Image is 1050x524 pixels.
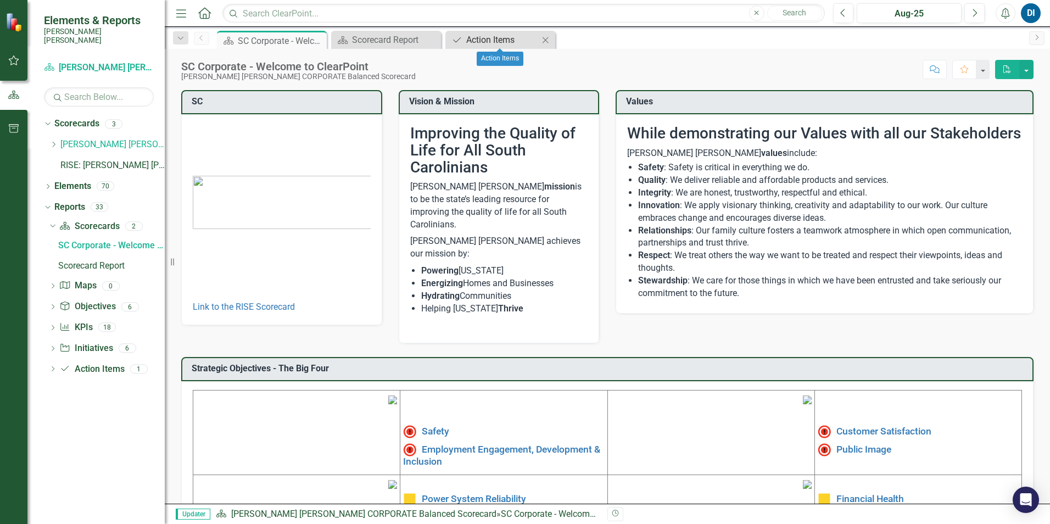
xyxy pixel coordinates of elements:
[176,509,210,520] span: Updater
[421,278,463,288] strong: Energizing
[638,275,1022,300] li: : We care for those things in which we have been entrusted and take seriously our commitment to t...
[767,5,822,21] button: Search
[388,480,397,489] img: mceclip3%20v3.png
[388,395,397,404] img: mceclip1%20v4.png
[44,62,154,74] a: [PERSON_NAME] [PERSON_NAME] CORPORATE Balanced Scorecard
[222,4,825,23] input: Search ClearPoint...
[403,443,600,466] a: Employment Engagement, Development & Inclusion
[55,236,165,254] a: SC Corporate - Welcome to ClearPoint
[421,291,460,301] strong: Hydrating
[192,364,1027,374] h3: Strategic Objectives - The Big Four
[55,257,165,274] a: Scorecard Report
[98,323,116,332] div: 18
[501,509,646,519] div: SC Corporate - Welcome to ClearPoint
[91,202,108,211] div: 33
[59,321,92,334] a: KPIs
[422,493,526,504] a: Power System Reliability
[1013,487,1039,513] div: Open Intercom Messenger
[59,363,124,376] a: Action Items
[638,200,680,210] strong: Innovation
[638,187,671,198] strong: Integrity
[119,344,136,353] div: 6
[803,395,812,404] img: mceclip2%20v3.png
[836,443,891,454] a: Public Image
[638,161,1022,174] li: : Safety is critical in everything we do.
[477,52,523,66] div: Action Items
[422,426,449,437] a: Safety
[836,426,931,437] a: Customer Satisfaction
[193,302,295,312] a: Link to the RISE Scorecard
[638,225,691,236] strong: Relationships
[638,199,1022,225] li: : We apply visionary thinking, creativity and adaptability to our work. Our culture embraces chan...
[125,221,143,231] div: 2
[421,265,588,277] li: [US_STATE]
[544,181,575,192] strong: mission
[818,493,831,506] img: Caution
[466,33,539,47] div: Action Items
[192,97,376,107] h3: SC
[421,265,459,276] strong: Powering
[409,97,593,107] h3: Vision & Mission
[130,364,148,374] div: 1
[421,277,588,290] li: Homes and Businesses
[105,119,122,129] div: 3
[421,290,588,303] li: Communities
[638,225,1022,250] li: : Our family culture fosters a teamwork atmosphere in which open communication, partnerships and ...
[60,138,165,151] a: [PERSON_NAME] [PERSON_NAME] CORPORATE Balanced Scorecard
[181,60,416,73] div: SC Corporate - Welcome to ClearPoint
[54,118,99,130] a: Scorecards
[59,300,115,313] a: Objectives
[410,181,588,233] p: [PERSON_NAME] [PERSON_NAME] is to be the state’s leading resource for improving the quality of li...
[352,33,438,47] div: Scorecard Report
[231,509,496,519] a: [PERSON_NAME] [PERSON_NAME] CORPORATE Balanced Scorecard
[627,147,1022,160] p: [PERSON_NAME] [PERSON_NAME] include:
[97,182,114,191] div: 70
[59,280,96,292] a: Maps
[59,220,119,233] a: Scorecards
[44,87,154,107] input: Search Below...
[626,97,1027,107] h3: Values
[410,233,588,263] p: [PERSON_NAME] [PERSON_NAME] achieves our mission by:
[1021,3,1041,23] button: DI
[638,162,664,172] strong: Safety
[102,281,120,291] div: 0
[410,125,588,176] h2: Improving the Quality of Life for All South Carolinians
[861,7,958,20] div: Aug-25
[498,303,523,314] strong: Thrive
[238,34,324,48] div: SC Corporate - Welcome to ClearPoint
[448,33,539,47] a: Action Items
[59,342,113,355] a: Initiatives
[5,13,25,32] img: ClearPoint Strategy
[403,443,416,456] img: Not Meeting Target
[421,303,588,315] li: Helping [US_STATE]
[638,250,670,260] strong: Respect
[638,249,1022,275] li: : We treat others the way we want to be treated and respect their viewpoints, ideas and thoughts.
[54,180,91,193] a: Elements
[638,275,688,286] strong: Stewardship
[403,425,416,438] img: High Alert
[818,425,831,438] img: High Alert
[638,174,1022,187] li: : We deliver reliable and affordable products and services.
[836,493,904,504] a: Financial Health
[60,159,165,172] a: RISE: [PERSON_NAME] [PERSON_NAME] Recognizing Innovation, Safety and Excellence
[334,33,438,47] a: Scorecard Report
[761,148,787,158] strong: values
[58,241,165,250] div: SC Corporate - Welcome to ClearPoint
[54,201,85,214] a: Reports
[44,14,154,27] span: Elements & Reports
[818,443,831,456] img: Not Meeting Target
[857,3,962,23] button: Aug-25
[403,493,416,506] img: Caution
[216,508,599,521] div: »
[638,187,1022,199] li: : We are honest, trustworthy, respectful and ethical.
[121,302,139,311] div: 6
[181,73,416,81] div: [PERSON_NAME] [PERSON_NAME] CORPORATE Balanced Scorecard
[803,480,812,489] img: mceclip4.png
[638,175,666,185] strong: Quality
[58,261,165,271] div: Scorecard Report
[627,125,1022,142] h2: While demonstrating our Values with all our Stakeholders
[44,27,154,45] small: [PERSON_NAME] [PERSON_NAME]
[783,8,806,17] span: Search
